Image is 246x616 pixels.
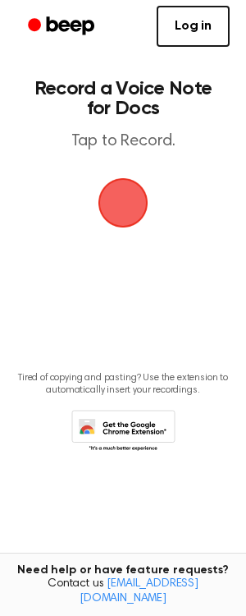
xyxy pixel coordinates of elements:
[30,131,216,152] p: Tap to Record.
[80,578,198,605] a: [EMAIL_ADDRESS][DOMAIN_NAME]
[10,577,236,606] span: Contact us
[13,372,233,397] p: Tired of copying and pasting? Use the extension to automatically insert your recordings.
[157,6,230,47] a: Log in
[98,178,148,228] img: Beep Logo
[16,11,109,43] a: Beep
[30,79,216,118] h1: Record a Voice Note for Docs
